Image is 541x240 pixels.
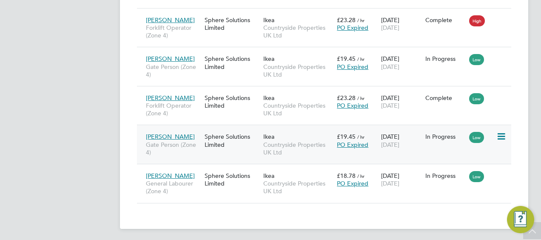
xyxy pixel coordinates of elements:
span: [PERSON_NAME] [146,172,195,180]
span: [DATE] [381,24,399,31]
div: [DATE] [379,168,423,191]
span: Ikea [263,172,274,180]
div: Sphere Solutions Limited [202,168,261,191]
div: Sphere Solutions Limited [202,129,261,152]
span: PO Expired [337,180,368,187]
div: Complete [425,94,465,102]
span: Ikea [263,133,274,140]
span: £23.28 [337,94,356,102]
a: [PERSON_NAME]Gate Person (Zone 4)Sphere Solutions LimitedIkeaCountryside Properties UK Ltd£19.45 ... [144,128,511,135]
div: [DATE] [379,129,423,152]
span: Low [469,171,484,182]
span: / hr [357,173,364,179]
span: Ikea [263,55,274,63]
div: Sphere Solutions Limited [202,90,261,114]
a: [PERSON_NAME]Forklift Operator (Zone 4)Sphere Solutions LimitedIkeaCountryside Properties UK Ltd£... [144,89,511,97]
span: Forklift Operator (Zone 4) [146,102,200,117]
a: [PERSON_NAME]General Labourer (Zone 4)Sphere Solutions LimitedIkeaCountryside Properties UK Ltd£1... [144,167,511,174]
span: Countryside Properties UK Ltd [263,24,333,39]
a: [PERSON_NAME]Forklift Operator (Zone 4)Sphere Solutions LimitedIkeaCountryside Properties UK Ltd£... [144,11,511,19]
div: Complete [425,16,465,24]
span: PO Expired [337,24,368,31]
span: [DATE] [381,180,399,187]
span: Low [469,132,484,143]
span: [PERSON_NAME] [146,133,195,140]
span: Countryside Properties UK Ltd [263,102,333,117]
span: / hr [357,134,364,140]
span: Forklift Operator (Zone 4) [146,24,200,39]
span: [DATE] [381,141,399,149]
span: £19.45 [337,55,356,63]
div: [DATE] [379,90,423,114]
span: £18.78 [337,172,356,180]
span: High [469,15,485,26]
span: Ikea [263,16,274,24]
div: Sphere Solutions Limited [202,12,261,36]
span: [PERSON_NAME] [146,55,195,63]
span: Gate Person (Zone 4) [146,63,200,78]
span: [PERSON_NAME] [146,94,195,102]
div: [DATE] [379,12,423,36]
span: [DATE] [381,102,399,109]
span: £23.28 [337,16,356,24]
span: Countryside Properties UK Ltd [263,63,333,78]
span: PO Expired [337,102,368,109]
span: Gate Person (Zone 4) [146,141,200,156]
div: Sphere Solutions Limited [202,51,261,74]
span: / hr [357,17,364,23]
div: In Progress [425,55,465,63]
span: PO Expired [337,141,368,149]
a: [PERSON_NAME]Gate Person (Zone 4)Sphere Solutions LimitedIkeaCountryside Properties UK Ltd£19.45 ... [144,50,511,57]
span: Countryside Properties UK Ltd [263,141,333,156]
span: PO Expired [337,63,368,71]
span: Low [469,93,484,104]
span: [PERSON_NAME] [146,16,195,24]
span: / hr [357,95,364,101]
div: [DATE] [379,51,423,74]
span: Ikea [263,94,274,102]
span: Countryside Properties UK Ltd [263,180,333,195]
button: Engage Resource Center [507,206,534,233]
span: Low [469,54,484,65]
div: In Progress [425,133,465,140]
span: [DATE] [381,63,399,71]
div: In Progress [425,172,465,180]
span: General Labourer (Zone 4) [146,180,200,195]
span: £19.45 [337,133,356,140]
span: / hr [357,56,364,62]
